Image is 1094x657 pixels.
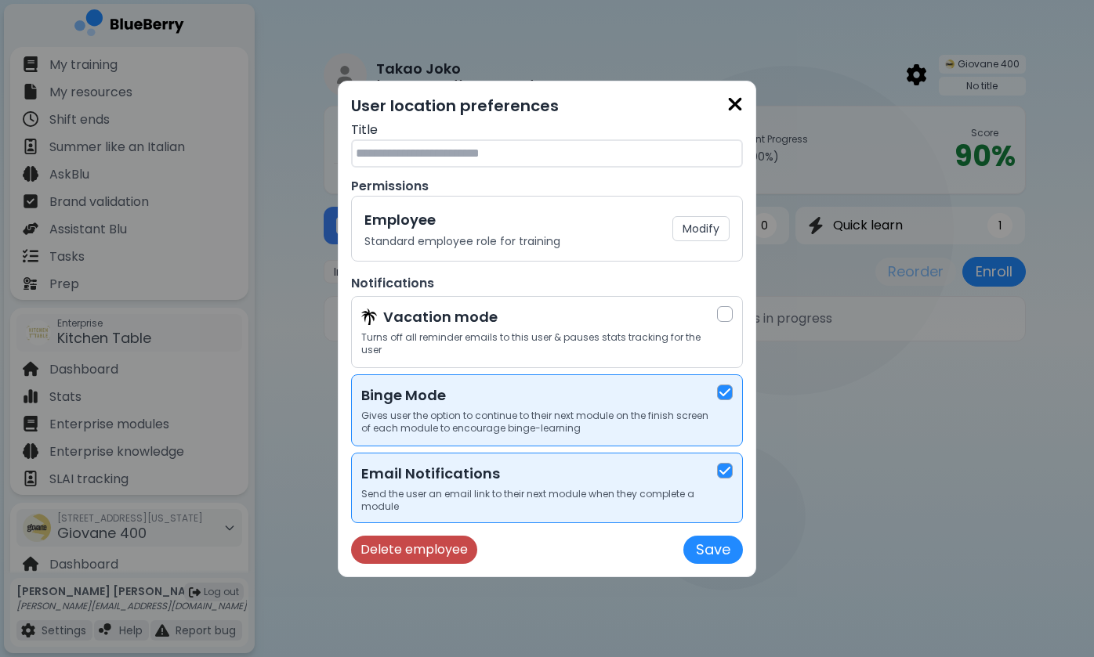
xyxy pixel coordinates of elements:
[719,464,730,477] img: check
[351,274,743,293] p: Notifications
[683,536,743,564] button: Save
[672,216,730,241] button: Modify
[727,94,743,115] img: close icon
[361,488,717,513] p: Send the user an email link to their next module when they complete a module
[361,463,717,485] h3: Email Notifications
[361,309,377,325] img: vacation icon
[361,410,717,435] p: Gives user the option to continue to their next module on the finish screen of each module to enc...
[719,386,730,399] img: check
[351,121,743,139] p: Title
[351,94,743,117] p: User location preferences
[351,536,477,564] button: Delete employee
[364,234,560,248] p: Standard employee role for training
[361,331,717,356] p: Turns off all reminder emails to this user & pauses stats tracking for the user
[361,384,717,406] h3: Binge Mode
[351,177,743,196] p: Permissions
[383,306,498,328] h3: Vacation mode
[364,209,560,231] h3: Employee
